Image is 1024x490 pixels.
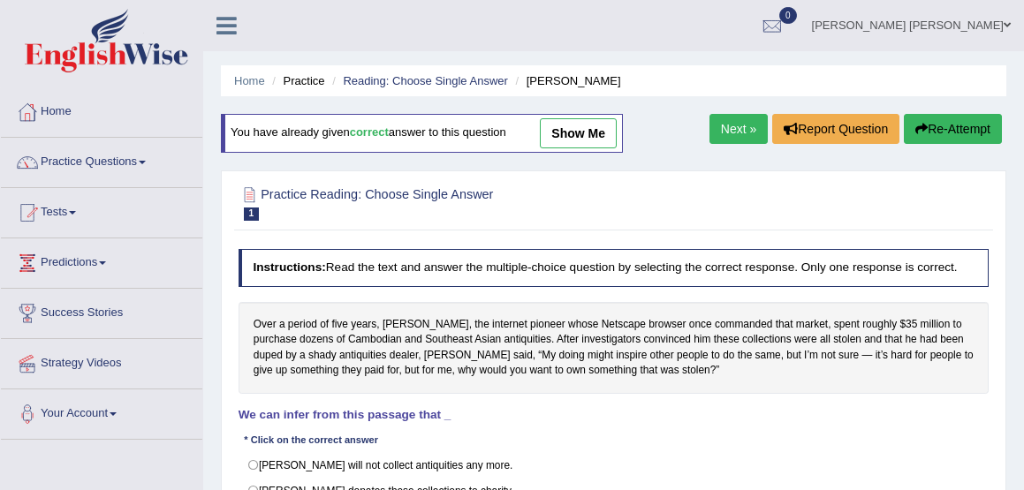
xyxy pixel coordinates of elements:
span: 0 [779,7,797,24]
h2: Practice Reading: Choose Single Answer [239,184,704,221]
a: Tests [1,188,202,232]
a: Home [1,87,202,132]
h4: Read the text and answer the multiple-choice question by selecting the correct response. Only one... [239,249,990,286]
a: show me [540,118,617,148]
li: [PERSON_NAME] [511,72,620,89]
div: You have already given answer to this question [221,114,623,153]
b: Instructions: [253,260,325,274]
a: Reading: Choose Single Answer [343,74,507,87]
a: Success Stories [1,289,202,333]
button: Re-Attempt [904,114,1002,144]
a: Home [234,74,265,87]
span: 1 [244,207,260,221]
a: Practice Questions [1,138,202,182]
a: Strategy Videos [1,339,202,383]
b: correct [350,126,389,139]
button: Report Question [772,114,899,144]
div: * Click on the correct answer [239,433,384,449]
a: Predictions [1,238,202,283]
h4: We can infer from this passage that _ [239,409,990,422]
a: Next » [709,114,768,144]
div: Over a period of five years, [PERSON_NAME], the internet pioneer whose Netscape browser once comm... [239,302,990,394]
label: [PERSON_NAME] will not collect antiquities any more. [239,452,990,479]
li: Practice [268,72,324,89]
a: Your Account [1,389,202,433]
